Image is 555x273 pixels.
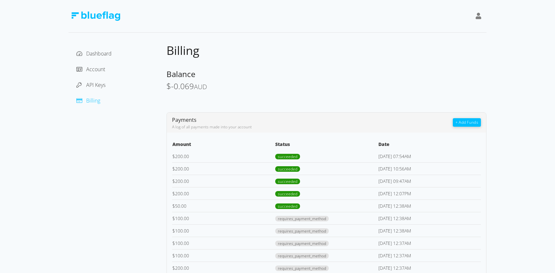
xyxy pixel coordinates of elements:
td: 100.00 [172,224,275,237]
span: $ [172,265,175,271]
img: Blue Flag Logo [71,11,120,21]
span: $ [172,215,175,221]
span: $ [172,166,175,172]
td: 200.00 [172,187,275,200]
td: [DATE] 12:38AM [378,200,481,212]
span: succeeded [275,203,300,209]
span: $ [166,81,171,91]
span: succeeded [275,166,300,172]
span: $ [172,203,175,209]
td: 200.00 [172,150,275,163]
span: $ [172,153,175,159]
span: Billing [86,97,100,104]
td: [DATE] 12:38AM [378,224,481,237]
a: Billing [76,97,100,104]
span: Dashboard [86,50,112,57]
a: Dashboard [76,50,112,57]
span: succeeded [275,191,300,197]
td: 100.00 [172,249,275,262]
td: 200.00 [172,162,275,175]
div: A log of all payments made into your account [172,124,453,130]
span: Balance [166,69,195,79]
a: API Keys [76,81,105,88]
span: requires_payment_method [275,216,329,221]
td: 100.00 [172,237,275,249]
td: [DATE] 07:54AM [378,150,481,163]
span: succeeded [275,179,300,184]
td: [DATE] 12:37AM [378,249,481,262]
span: requires_payment_method [275,265,329,271]
a: Account [76,66,105,73]
button: + Add Funds [453,118,481,127]
th: Date [378,140,481,150]
span: -0.069 [171,81,194,91]
td: [DATE] 12:37AM [378,237,481,249]
span: succeeded [275,154,300,159]
span: $ [172,228,175,234]
td: [DATE] 12:38AM [378,212,481,224]
span: $ [172,252,175,259]
span: Account [86,66,105,73]
span: $ [172,240,175,246]
th: Amount [172,140,275,150]
th: Status [275,140,378,150]
span: $ [172,190,175,197]
td: 50.00 [172,200,275,212]
span: Billing [166,42,199,58]
td: 200.00 [172,175,275,187]
span: Payments [172,116,197,123]
span: API Keys [86,81,105,88]
td: [DATE] 10:56AM [378,162,481,175]
span: AUD [194,82,207,91]
span: requires_payment_method [275,241,329,246]
td: [DATE] 09:47AM [378,175,481,187]
td: [DATE] 12:07PM [378,187,481,200]
td: 100.00 [172,212,275,224]
span: $ [172,178,175,184]
span: requires_payment_method [275,228,329,234]
span: requires_payment_method [275,253,329,259]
